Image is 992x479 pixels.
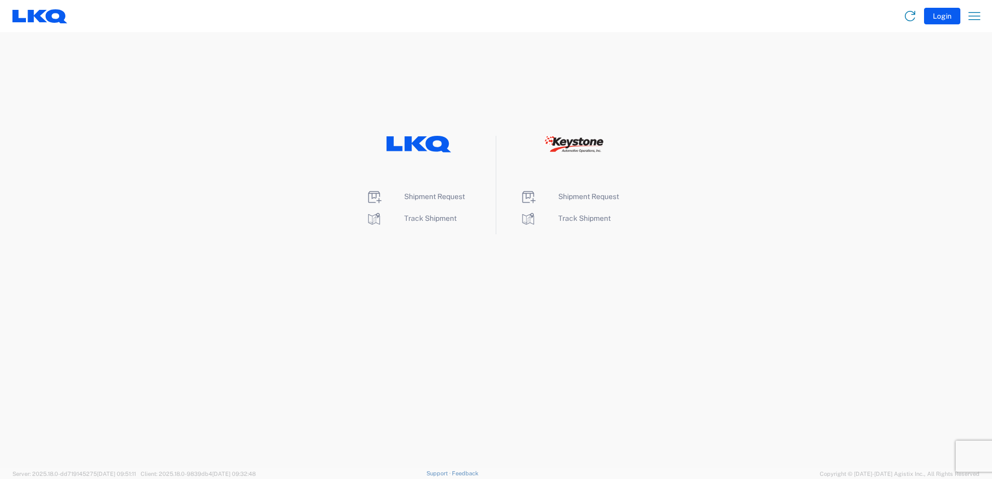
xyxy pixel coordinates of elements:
a: Support [426,470,452,476]
span: Copyright © [DATE]-[DATE] Agistix Inc., All Rights Reserved [820,469,980,478]
a: Track Shipment [520,214,611,222]
span: Track Shipment [558,214,611,222]
a: Feedback [452,470,478,476]
a: Track Shipment [366,214,457,222]
span: Client: 2025.18.0-9839db4 [141,471,256,477]
span: Shipment Request [558,192,619,201]
a: Shipment Request [520,192,619,201]
a: Shipment Request [366,192,465,201]
span: Track Shipment [404,214,457,222]
span: Shipment Request [404,192,465,201]
span: [DATE] 09:32:48 [212,471,256,477]
span: [DATE] 09:51:11 [97,471,136,477]
span: Server: 2025.18.0-dd719145275 [12,471,136,477]
button: Login [924,8,960,24]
